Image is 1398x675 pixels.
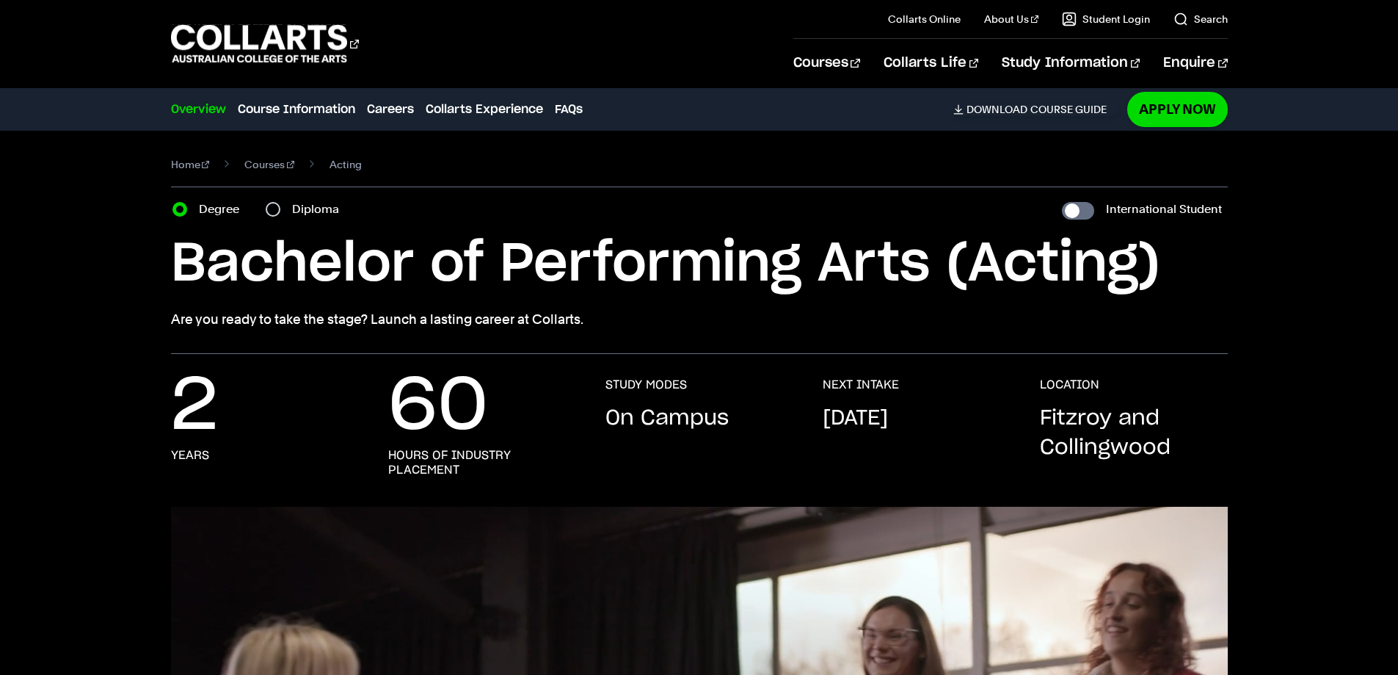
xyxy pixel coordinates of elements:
a: Home [171,154,210,175]
a: Study Information [1002,39,1140,87]
a: Courses [244,154,294,175]
label: Diploma [292,199,348,220]
a: DownloadCourse Guide [953,103,1118,116]
a: FAQs [555,101,583,118]
a: About Us [984,12,1038,26]
h3: LOCATION [1040,378,1099,392]
span: Download [966,103,1027,116]
a: Careers [367,101,414,118]
a: Apply Now [1127,92,1228,126]
p: On Campus [605,404,729,433]
p: 60 [388,378,488,436]
h3: hours of industry placement [388,448,576,477]
h1: Bachelor of Performing Arts (Acting) [171,231,1228,297]
a: Search [1173,12,1228,26]
a: Overview [171,101,226,118]
a: Courses [793,39,860,87]
h3: years [171,448,209,463]
label: Degree [199,199,248,220]
p: Fitzroy and Collingwood [1040,404,1228,463]
a: Collarts Life [884,39,978,87]
a: Student Login [1062,12,1150,26]
a: Course Information [238,101,355,118]
p: [DATE] [823,404,888,433]
p: 2 [171,378,218,436]
p: Are you ready to take the stage? Launch a lasting career at Collarts. [171,309,1228,330]
a: Collarts Experience [426,101,543,118]
label: International Student [1106,199,1222,220]
a: Collarts Online [888,12,961,26]
a: Enquire [1163,39,1227,87]
h3: NEXT INTAKE [823,378,899,392]
h3: STUDY MODES [605,378,687,392]
span: Acting [330,154,362,175]
div: Go to homepage [171,23,359,65]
